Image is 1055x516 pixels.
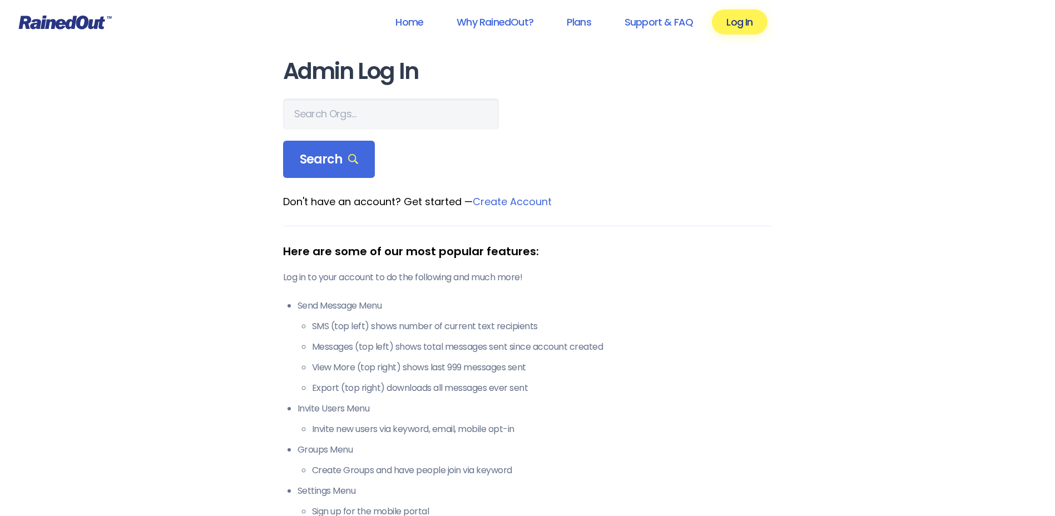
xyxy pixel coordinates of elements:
a: Why RainedOut? [442,9,548,34]
li: Export (top right) downloads all messages ever sent [312,381,772,395]
a: Plans [552,9,606,34]
a: Home [381,9,438,34]
li: View More (top right) shows last 999 messages sent [312,361,772,374]
li: Send Message Menu [298,299,772,395]
div: Search [283,141,375,178]
li: Invite new users via keyword, email, mobile opt-in [312,423,772,436]
input: Search Orgs… [283,98,499,130]
li: SMS (top left) shows number of current text recipients [312,320,772,333]
a: Create Account [473,195,552,209]
li: Groups Menu [298,443,772,477]
li: Messages (top left) shows total messages sent since account created [312,340,772,354]
p: Log in to your account to do the following and much more! [283,271,772,284]
a: Log In [712,9,767,34]
li: Invite Users Menu [298,402,772,436]
div: Here are some of our most popular features: [283,243,772,260]
h1: Admin Log In [283,59,772,84]
li: Create Groups and have people join via keyword [312,464,772,477]
a: Support & FAQ [610,9,707,34]
span: Search [300,152,359,167]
